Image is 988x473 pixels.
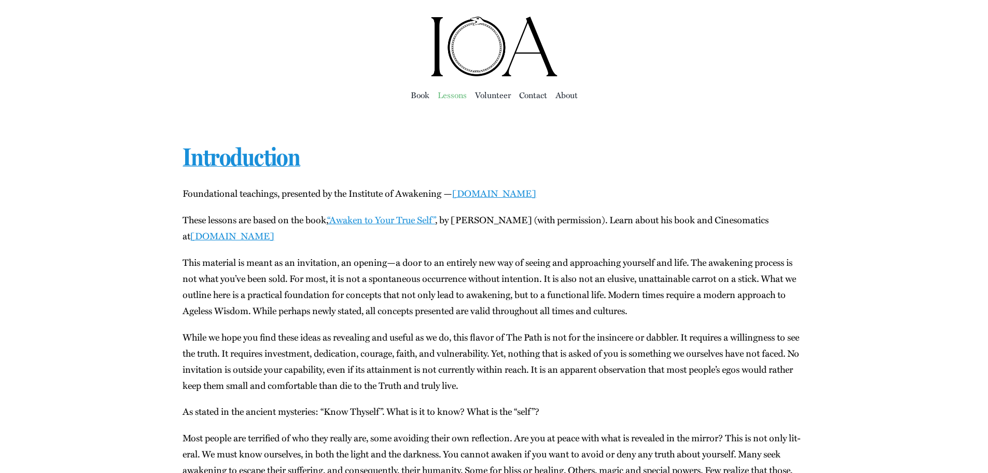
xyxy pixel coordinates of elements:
[183,329,805,394] p: While we hope you find these ideas as reveal­ing and use­ful as we do, this fla­vor of The Path i...
[190,229,274,242] a: [DOMAIN_NAME]
[475,88,511,102] a: Vol­un­teer
[183,185,805,201] p: Foun­da­tion­al teach­ings, pre­sent­ed by the Insti­tute of Awak­en­ing —
[183,78,805,111] nav: Main
[183,142,300,171] a: Introduction
[438,88,467,102] a: Lessons
[183,212,805,244] p: These lessons are based on the book, , by [PERSON_NAME] (with per­mis­sion). Learn about his book...
[429,13,559,27] a: ioa-logo
[183,403,805,420] p: As stat­ed in the ancient mys­ter­ies: “Know Thy­self”. What is it to know? What is the “self”?
[327,213,435,226] a: “Awak­en to Your True Self”
[183,254,805,319] p: This mate­r­i­al is meant as an invi­ta­tion, an opening—a door to an entire­ly new way of see­in...
[411,88,429,102] a: Book
[555,88,578,102] a: About
[519,88,547,102] a: Con­tact
[429,16,559,78] img: Institute of Awakening
[452,186,536,200] a: [DOMAIN_NAME]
